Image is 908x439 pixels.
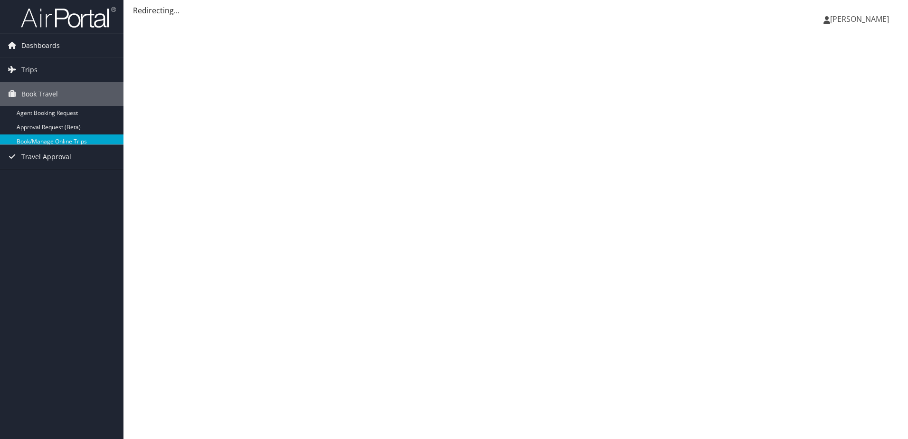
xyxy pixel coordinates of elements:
[823,5,899,33] a: [PERSON_NAME]
[21,6,116,29] img: airportal-logo.png
[830,14,889,24] span: [PERSON_NAME]
[21,82,58,106] span: Book Travel
[133,5,899,16] div: Redirecting...
[21,58,38,82] span: Trips
[21,34,60,57] span: Dashboards
[21,145,71,169] span: Travel Approval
